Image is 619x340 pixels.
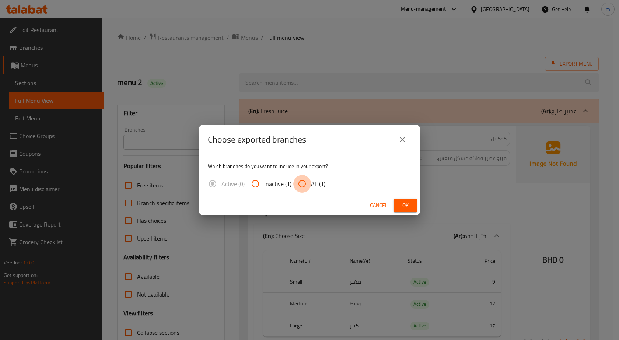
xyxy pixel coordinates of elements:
span: Active (0) [221,179,245,188]
span: Cancel [370,201,388,210]
span: All (1) [311,179,325,188]
button: close [394,131,411,148]
span: Inactive (1) [264,179,291,188]
span: Ok [399,201,411,210]
h2: Choose exported branches [208,134,306,146]
p: Which branches do you want to include in your export? [208,162,411,170]
button: Ok [394,199,417,212]
button: Cancel [367,199,391,212]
